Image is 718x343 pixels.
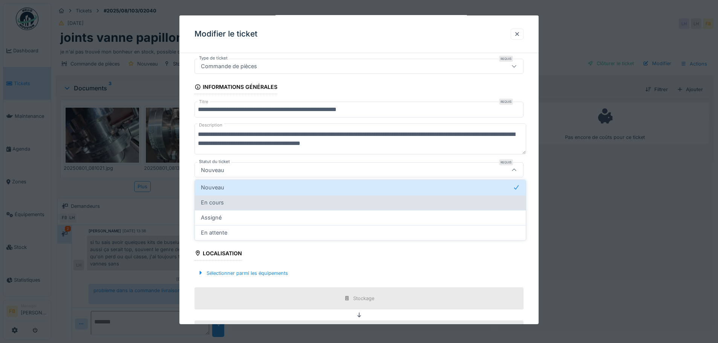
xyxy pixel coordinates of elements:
[198,62,260,70] div: Commande de pièces
[201,183,224,192] span: Nouveau
[353,295,374,302] div: Stockage
[194,81,277,94] div: Informations générales
[201,198,224,207] span: En cours
[194,29,257,39] h3: Modifier le ticket
[194,248,242,261] div: Localisation
[201,213,222,222] span: Assigné
[201,229,227,237] span: En attente
[197,159,231,165] label: Statut du ticket
[197,120,224,130] label: Description
[499,99,513,105] div: Requis
[499,159,513,165] div: Requis
[499,56,513,62] div: Requis
[198,166,227,174] div: Nouveau
[197,99,210,105] label: Titre
[197,55,229,61] label: Type de ticket
[194,268,291,278] div: Sélectionner parmi les équipements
